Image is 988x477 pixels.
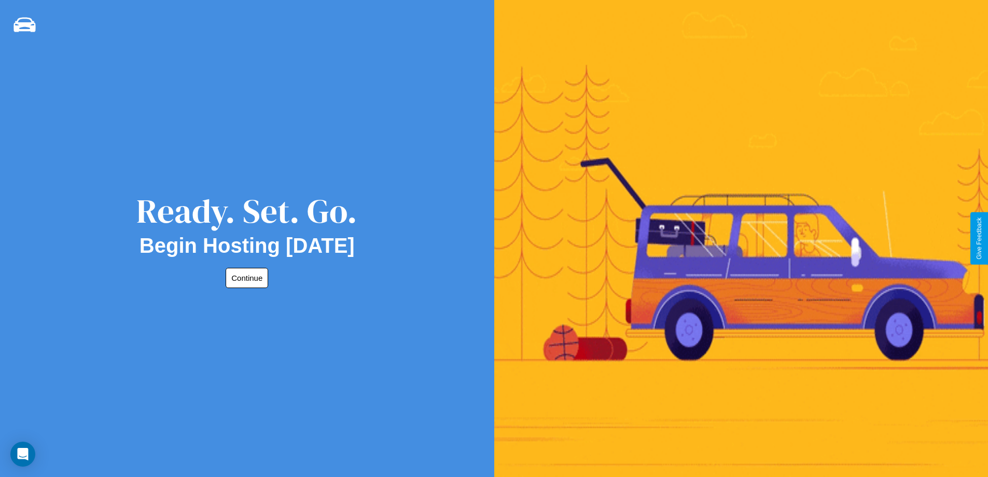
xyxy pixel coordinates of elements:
div: Ready. Set. Go. [136,188,357,234]
div: Give Feedback [976,217,983,260]
div: Open Intercom Messenger [10,442,35,467]
button: Continue [226,268,268,288]
h2: Begin Hosting [DATE] [140,234,355,257]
